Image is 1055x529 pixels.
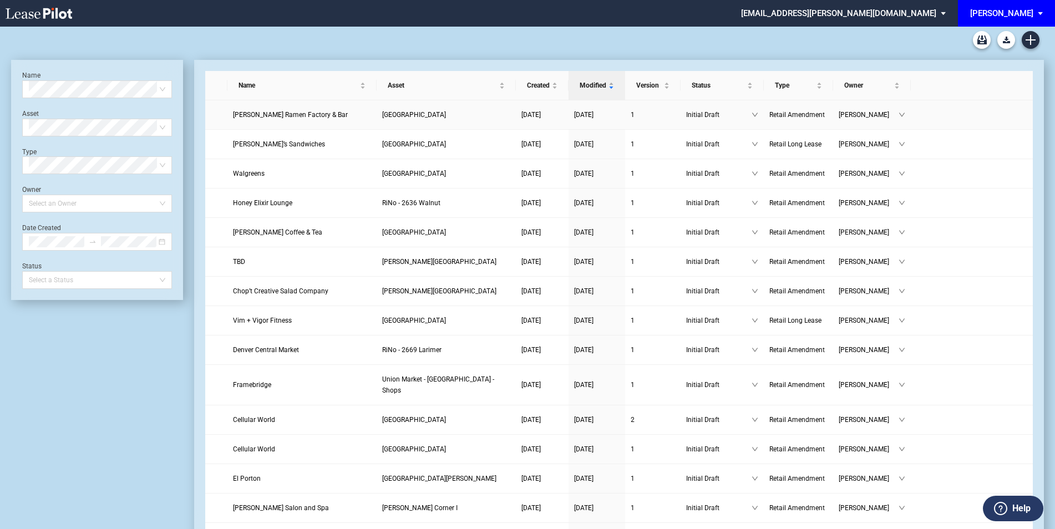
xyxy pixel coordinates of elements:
a: Retail Amendment [769,256,828,267]
span: Denver Central Market [233,346,299,354]
span: Asset [388,80,497,91]
span: Kim Salon and Spa [233,504,329,512]
th: Created [516,71,569,100]
a: Retail Amendment [769,227,828,238]
span: [DATE] [521,416,541,424]
span: Retail Amendment [769,381,825,389]
span: down [752,416,758,423]
span: Initial Draft [686,473,752,484]
span: Walgreens [233,170,265,177]
a: Retail Amendment [769,168,828,179]
span: [PERSON_NAME] [839,502,899,513]
span: down [752,505,758,511]
span: Park Road Shopping Center [382,170,446,177]
a: Retail Amendment [769,197,828,208]
a: [PERSON_NAME][GEOGRAPHIC_DATA] [382,256,510,267]
span: Created [527,80,550,91]
span: 1 [631,504,635,512]
span: RiNo - 2669 Larimer [382,346,442,354]
span: 1 [631,111,635,119]
span: Cellular World [233,445,275,453]
a: 1 [631,286,675,297]
span: Strawberry Village South [382,416,446,424]
span: [DATE] [521,170,541,177]
a: 1 [631,139,675,150]
span: Owner [844,80,892,91]
a: [DATE] [521,197,563,208]
a: Retail Amendment [769,502,828,513]
a: [PERSON_NAME][GEOGRAPHIC_DATA] [382,286,510,297]
span: down [899,229,905,236]
span: Initial Draft [686,168,752,179]
span: [DATE] [574,111,594,119]
span: [DATE] [574,140,594,148]
span: Retail Amendment [769,258,825,266]
span: Retail Amendment [769,504,825,512]
span: down [899,347,905,353]
span: 1 [631,199,635,207]
a: [DATE] [574,344,620,355]
span: Framebridge [233,381,271,389]
span: Retail Long Lease [769,140,821,148]
a: Vim + Vigor Fitness [233,315,371,326]
span: down [752,200,758,206]
span: [PERSON_NAME] [839,197,899,208]
span: Callens Corner I [382,504,458,512]
a: 1 [631,256,675,267]
span: 1 [631,258,635,266]
a: [GEOGRAPHIC_DATA] [382,315,510,326]
span: [DATE] [521,287,541,295]
a: Walgreens [233,168,371,179]
span: Initial Draft [686,197,752,208]
a: [DATE] [521,109,563,120]
span: 2 [631,416,635,424]
a: Retail Long Lease [769,139,828,150]
a: 1 [631,379,675,390]
a: [DATE] [521,168,563,179]
a: Cellular World [233,414,371,425]
span: [PERSON_NAME] [839,473,899,484]
span: down [752,446,758,452]
a: Framebridge [233,379,371,390]
span: Casa Linda Plaza [382,475,496,482]
span: 1 [631,317,635,324]
md-menu: Download Blank Form List [994,31,1018,49]
span: RiNo - 2636 Walnut [382,199,440,207]
label: Name [22,72,40,79]
a: 1 [631,344,675,355]
span: [PERSON_NAME] [839,109,899,120]
span: [DATE] [574,199,594,207]
span: swap-right [89,238,97,246]
span: down [752,111,758,118]
span: Vim + Vigor Fitness [233,317,292,324]
span: Trenholm Plaza [382,258,496,266]
span: [DATE] [521,381,541,389]
span: Retail Amendment [769,445,825,453]
th: Type [764,71,833,100]
a: [DATE] [521,315,563,326]
span: Initial Draft [686,227,752,238]
span: Initial Draft [686,414,752,425]
span: down [899,170,905,177]
span: [DATE] [574,416,594,424]
span: 1 [631,475,635,482]
label: Status [22,262,42,270]
th: Name [227,71,377,100]
span: 1 [631,228,635,236]
span: down [752,317,758,324]
span: [DATE] [574,258,594,266]
span: [PERSON_NAME] [839,139,899,150]
a: [GEOGRAPHIC_DATA] [382,414,510,425]
a: TBD [233,256,371,267]
a: [DATE] [521,344,563,355]
span: 1 [631,381,635,389]
a: [DATE] [574,502,620,513]
a: [PERSON_NAME] Coffee & Tea [233,227,371,238]
a: [GEOGRAPHIC_DATA] [382,139,510,150]
span: down [899,317,905,324]
span: [DATE] [521,258,541,266]
span: down [752,288,758,294]
span: Version [636,80,662,91]
span: down [899,111,905,118]
span: Honey Elixir Lounge [233,199,292,207]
